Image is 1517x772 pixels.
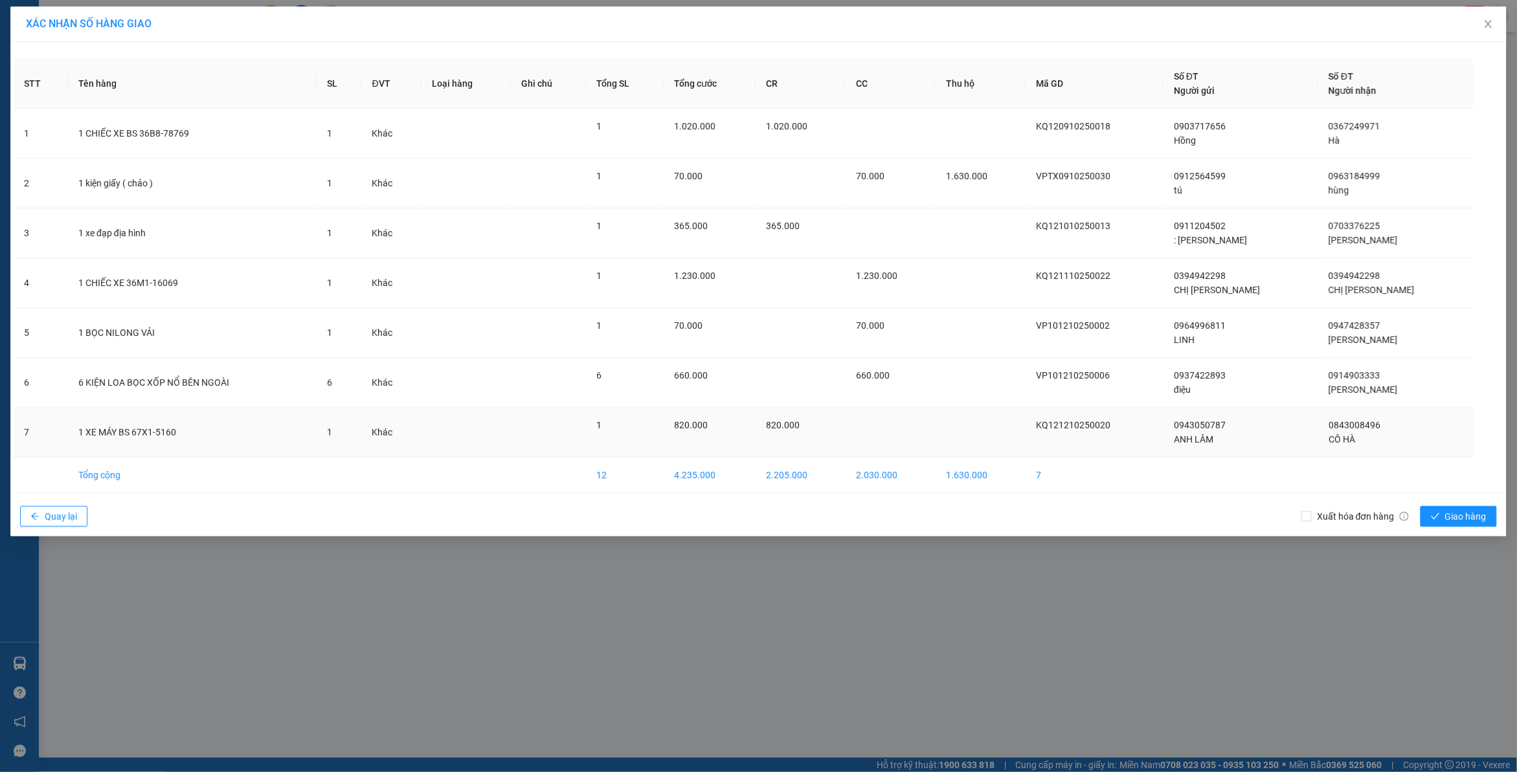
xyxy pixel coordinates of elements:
[674,221,708,231] span: 365.000
[1421,506,1497,527] button: checkGiao hàng
[1329,85,1377,96] span: Người nhận
[674,320,702,331] span: 70.000
[1174,121,1226,131] span: 0903717656
[856,270,897,281] span: 1.230.000
[596,370,601,380] span: 6
[1174,384,1191,395] span: điệu
[1174,320,1226,331] span: 0964996811
[596,420,601,430] span: 1
[766,221,800,231] span: 365.000
[1445,509,1487,524] span: Giao hàng
[674,171,702,181] span: 70.000
[362,308,422,358] td: Khác
[1026,458,1163,493] td: 7
[327,178,332,188] span: 1
[664,458,756,493] td: 4.235.000
[674,121,715,131] span: 1.020.000
[362,208,422,258] td: Khác
[1329,221,1380,231] span: 0703376225
[26,17,152,30] span: XÁC NHẬN SỐ HÀNG GIAO
[946,171,987,181] span: 1.630.000
[766,420,800,430] span: 820.000
[362,109,422,159] td: Khác
[936,59,1026,109] th: Thu hộ
[1329,270,1380,281] span: 0394942298
[766,121,807,131] span: 1.020.000
[756,458,846,493] td: 2.205.000
[1036,370,1110,380] span: VP101210250006
[68,308,317,358] td: 1 BỌC NILONG VẢI
[1036,320,1110,331] span: VP101210250002
[596,171,601,181] span: 1
[362,408,422,458] td: Khác
[30,512,39,522] span: arrow-left
[596,320,601,331] span: 1
[327,278,332,288] span: 1
[1036,270,1110,281] span: KQ121110250022
[511,59,586,109] th: Ghi chú
[1329,384,1398,395] span: [PERSON_NAME]
[1329,370,1380,380] span: 0914903333
[14,159,68,208] td: 2
[1036,420,1110,430] span: KQ121210250020
[1036,221,1110,231] span: KQ121010250013
[14,358,68,408] td: 6
[856,171,884,181] span: 70.000
[327,327,332,338] span: 1
[68,109,317,159] td: 1 CHIẾC XE BS 36B8-78769
[14,408,68,458] td: 7
[1400,512,1409,521] span: info-circle
[68,408,317,458] td: 1 XE MÁY BS 67X1-5160
[1174,434,1213,445] span: ANH LÂM
[936,458,1026,493] td: 1.630.000
[1174,85,1215,96] span: Người gửi
[1026,59,1163,109] th: Mã GD
[1329,171,1380,181] span: 0963184999
[1329,335,1398,345] span: [PERSON_NAME]
[1174,335,1195,345] span: LINH
[1174,185,1182,195] span: tú
[1329,185,1349,195] span: hùng
[674,370,708,380] span: 660.000
[756,59,846,109] th: CR
[14,308,68,358] td: 5
[327,228,332,238] span: 1
[846,458,936,493] td: 2.030.000
[1174,270,1226,281] span: 0394942298
[317,59,362,109] th: SL
[362,159,422,208] td: Khác
[856,320,884,331] span: 70.000
[362,358,422,408] td: Khác
[68,159,317,208] td: 1 kiện giấy ( chảo )
[1312,509,1414,524] span: Xuất hóa đơn hàng
[68,59,317,109] th: Tên hàng
[1431,512,1440,522] span: check
[674,270,715,281] span: 1.230.000
[856,370,890,380] span: 660.000
[14,109,68,159] td: 1
[14,59,68,109] th: STT
[362,258,422,308] td: Khác
[1174,235,1247,245] span: : [PERSON_NAME]
[1174,171,1226,181] span: 0912564599
[586,458,664,493] td: 12
[68,358,317,408] td: 6 KIỆN LOA BỌC XỐP NỔ BÊN NGOÀI
[327,377,332,388] span: 6
[1329,235,1398,245] span: [PERSON_NAME]
[1329,320,1380,331] span: 0947428357
[14,258,68,308] td: 4
[1329,420,1380,430] span: 0843008496
[1174,420,1226,430] span: 0943050787
[1174,370,1226,380] span: 0937422893
[1329,285,1415,295] span: CHỊ [PERSON_NAME]
[327,128,332,138] span: 1
[674,420,708,430] span: 820.000
[1329,434,1355,445] span: CÔ HÀ
[1470,6,1507,43] button: Close
[68,258,317,308] td: 1 CHIẾC XE 36M1-16069
[586,59,664,109] th: Tổng SL
[596,270,601,281] span: 1
[664,59,756,109] th: Tổng cước
[1036,171,1110,181] span: VPTX0910250030
[1174,221,1226,231] span: 0911204502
